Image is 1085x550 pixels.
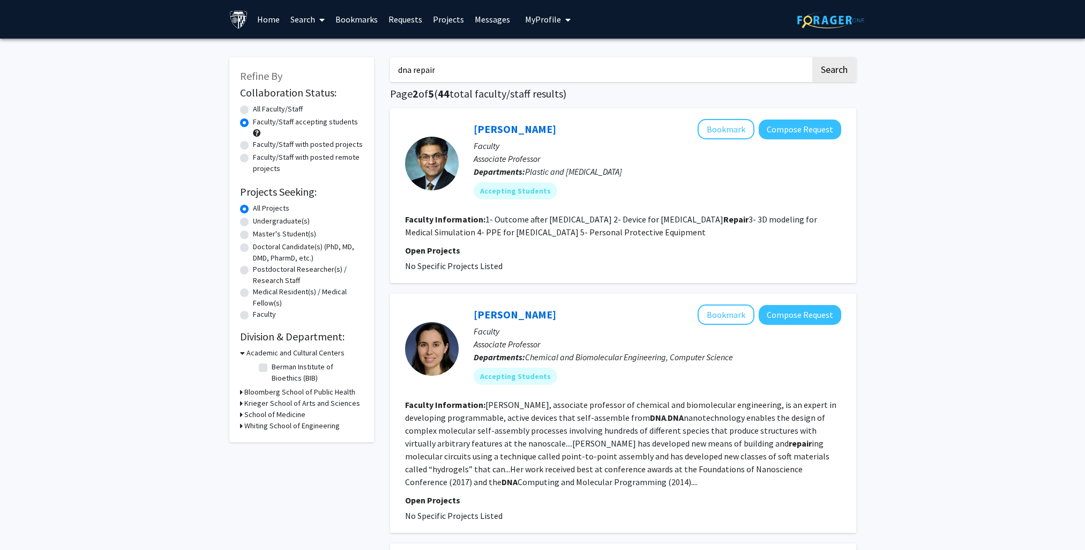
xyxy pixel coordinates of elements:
span: Chemical and Biomolecular Engineering, Computer Science [525,352,733,362]
button: Add Rebecca Schulman to Bookmarks [698,304,754,325]
label: All Projects [253,203,289,214]
input: Search Keywords [390,57,811,82]
p: Faculty [474,325,841,338]
a: Search [285,1,330,38]
button: Compose Request to Rebecca Schulman [759,305,841,325]
a: Messages [469,1,515,38]
a: [PERSON_NAME] [474,122,556,136]
b: repair [789,438,812,449]
iframe: Chat [8,502,46,542]
fg-read-more: [PERSON_NAME], associate professor of chemical and biomolecular engineering, is an expert in deve... [405,399,836,487]
p: Associate Professor [474,338,841,351]
h3: School of Medicine [244,409,305,420]
img: Johns Hopkins University Logo [229,10,248,29]
h3: Academic and Cultural Centers [246,347,345,359]
label: Medical Resident(s) / Medical Fellow(s) [253,286,363,309]
h3: Bloomberg School of Public Health [244,387,355,398]
span: Plastic and [MEDICAL_DATA] [525,166,622,177]
p: Associate Professor [474,152,841,165]
label: Doctoral Candidate(s) (PhD, MD, DMD, PharmD, etc.) [253,241,363,264]
mat-chip: Accepting Students [474,182,557,199]
span: My Profile [525,14,561,25]
b: Departments: [474,166,525,177]
span: No Specific Projects Listed [405,510,503,521]
p: Open Projects [405,494,841,507]
p: Open Projects [405,244,841,257]
b: DNA [502,477,518,487]
h2: Division & Department: [240,330,363,343]
a: [PERSON_NAME] [474,308,556,321]
a: Projects [428,1,469,38]
img: ForagerOne Logo [797,12,864,28]
h3: Whiting School of Engineering [244,420,340,432]
span: 5 [428,87,434,100]
label: Faculty/Staff accepting students [253,116,358,128]
label: Master's Student(s) [253,228,316,240]
span: 44 [438,87,450,100]
h2: Collaboration Status: [240,86,363,99]
button: Search [812,57,856,82]
b: Faculty Information: [405,399,485,410]
label: All Faculty/Staff [253,103,303,115]
label: Faculty/Staff with posted remote projects [253,152,363,174]
button: Add Hooman Soltanian to Bookmarks [698,119,754,139]
b: DNA [668,412,684,423]
span: No Specific Projects Listed [405,261,503,271]
b: Repair [723,214,749,225]
label: Postdoctoral Researcher(s) / Research Staff [253,264,363,286]
span: 2 [413,87,418,100]
h1: Page of ( total faculty/staff results) [390,87,856,100]
b: Departments: [474,352,525,362]
span: Refine By [240,69,282,83]
fg-read-more: 1- Outcome after [MEDICAL_DATA] 2- Device for [MEDICAL_DATA] 3- 3D modeling for Medical Simulatio... [405,214,817,237]
label: Faculty [253,309,276,320]
label: Faculty/Staff with posted projects [253,139,363,150]
p: Faculty [474,139,841,152]
h3: Krieger School of Arts and Sciences [244,398,360,409]
label: Berman Institute of Bioethics (BIB) [272,361,361,384]
button: Compose Request to Hooman Soltanian [759,120,841,139]
a: Bookmarks [330,1,383,38]
mat-chip: Accepting Students [474,368,557,385]
b: Faculty Information: [405,214,485,225]
h2: Projects Seeking: [240,185,363,198]
label: Undergraduate(s) [253,215,310,227]
a: Home [252,1,285,38]
b: DNA [650,412,666,423]
a: Requests [383,1,428,38]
